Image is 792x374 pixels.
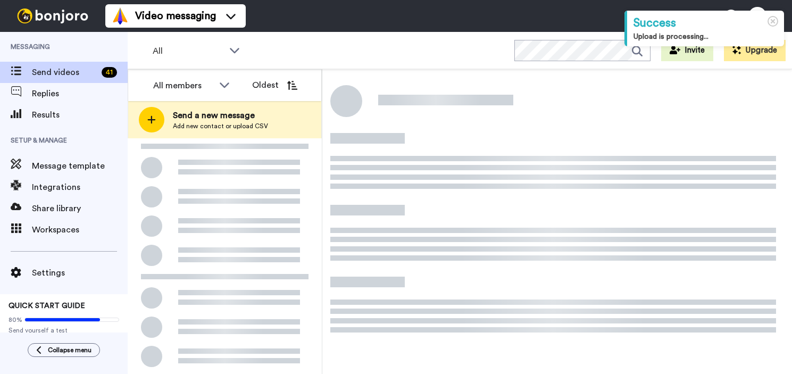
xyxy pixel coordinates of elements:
span: Workspaces [32,223,128,236]
img: bj-logo-header-white.svg [13,9,93,23]
div: All members [153,79,214,92]
span: All [153,45,224,57]
span: Share library [32,202,128,215]
button: Upgrade [724,40,786,61]
button: Collapse menu [28,343,100,357]
span: 80% [9,315,22,324]
div: Success [633,15,778,31]
span: Integrations [32,181,128,194]
button: Invite [661,40,713,61]
span: Collapse menu [48,346,91,354]
span: Add new contact or upload CSV [173,122,268,130]
span: Results [32,109,128,121]
span: Settings [32,267,128,279]
div: Upload is processing... [633,31,778,42]
span: QUICK START GUIDE [9,302,85,310]
span: Message template [32,160,128,172]
img: vm-color.svg [112,7,129,24]
span: Video messaging [135,9,216,23]
span: Send a new message [173,109,268,122]
span: Send yourself a test [9,326,119,335]
span: Send videos [32,66,97,79]
span: Replies [32,87,128,100]
div: 41 [102,67,117,78]
button: Oldest [244,74,305,96]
